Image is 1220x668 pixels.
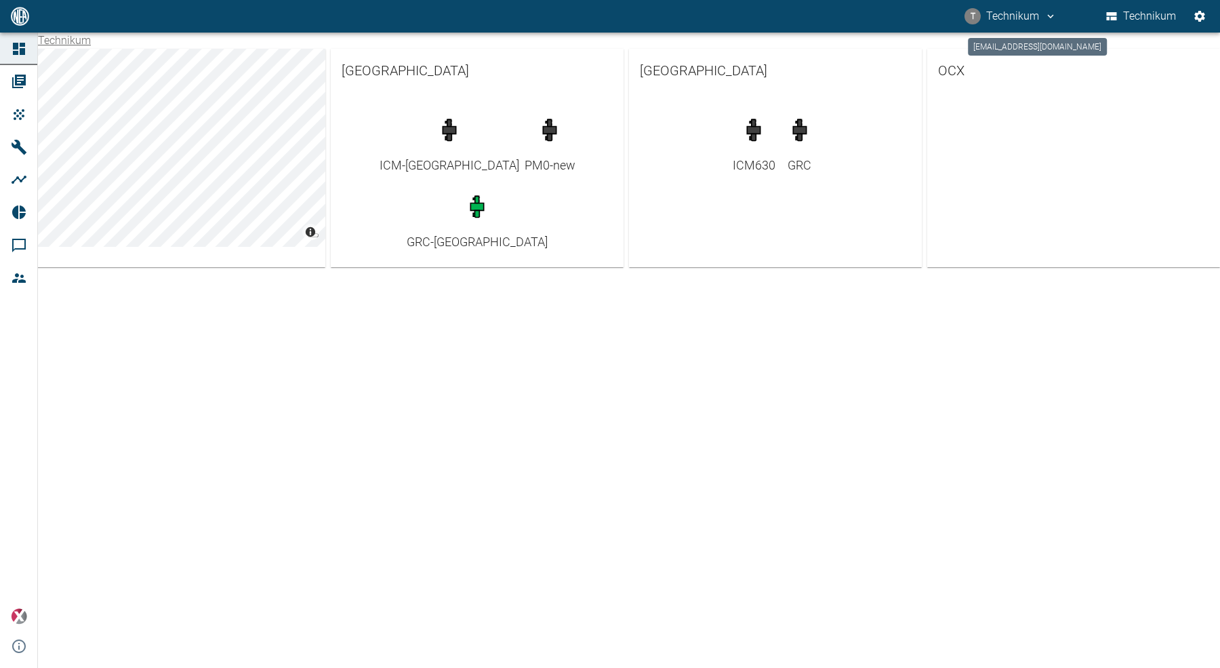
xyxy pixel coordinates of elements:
span: [GEOGRAPHIC_DATA] [640,60,911,81]
button: Technikum [1103,4,1179,28]
div: ICM630 [733,156,775,174]
button: technikum@nea-x.de [962,4,1059,28]
span: [GEOGRAPHIC_DATA] [342,60,613,81]
a: ICM630 [733,111,775,174]
span: OCX [938,60,1209,81]
a: PM0-new [525,111,575,174]
a: Technikum [38,34,91,47]
a: [GEOGRAPHIC_DATA] [331,49,624,92]
a: [GEOGRAPHIC_DATA] [629,49,922,92]
div: [EMAIL_ADDRESS][DOMAIN_NAME] [968,38,1107,56]
a: GRC [781,111,819,174]
div: GRC-[GEOGRAPHIC_DATA] [407,233,548,251]
canvas: Map [33,49,325,247]
img: logo [9,7,30,25]
div: PM0-new [525,156,575,174]
div: GRC [781,156,819,174]
a: OCX [927,49,1220,92]
div: T [964,8,981,24]
button: Einstellungen [1187,4,1212,28]
a: ICM-[GEOGRAPHIC_DATA] [380,111,519,174]
nav: breadcrumb [38,33,91,49]
a: GRC-[GEOGRAPHIC_DATA] [407,188,548,251]
div: ICM-[GEOGRAPHIC_DATA] [380,156,519,174]
img: Xplore Logo [11,608,27,625]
